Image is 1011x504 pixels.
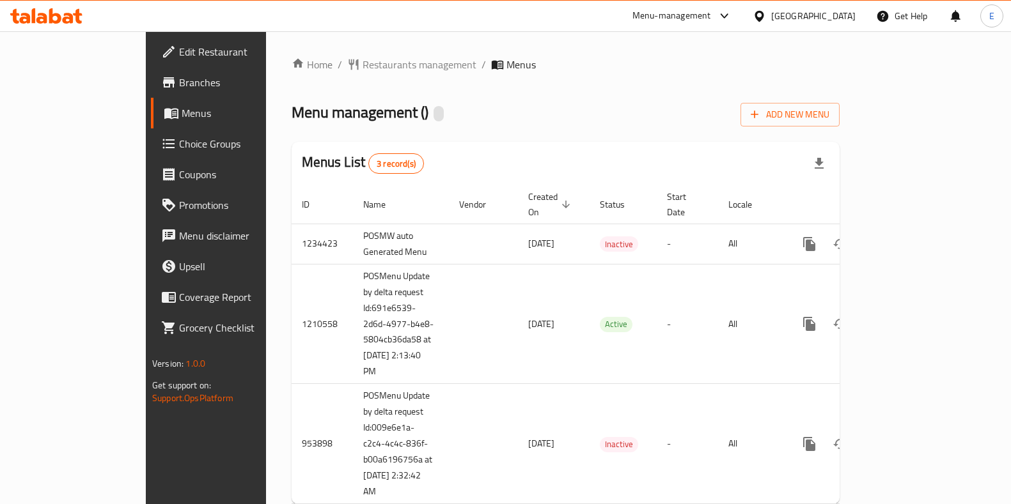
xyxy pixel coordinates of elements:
[632,8,711,24] div: Menu-management
[179,259,304,274] span: Upsell
[804,148,835,179] div: Export file
[825,429,856,459] button: Change Status
[741,103,840,126] button: Add New Menu
[151,312,315,343] a: Grocery Checklist
[292,57,840,72] nav: breadcrumb
[718,264,784,384] td: All
[657,224,718,264] td: -
[528,189,574,220] span: Created On
[794,229,825,259] button: more
[179,197,304,213] span: Promotions
[506,57,536,72] span: Menus
[667,189,703,220] span: Start Date
[728,197,769,212] span: Locale
[482,57,486,72] li: /
[151,98,315,128] a: Menus
[459,197,503,212] span: Vendor
[363,197,402,212] span: Name
[179,167,304,182] span: Coupons
[771,9,856,23] div: [GEOGRAPHIC_DATA]
[185,355,205,372] span: 1.0.0
[353,224,449,264] td: POSMW auto Generated Menu
[600,437,638,452] span: Inactive
[363,57,476,72] span: Restaurants management
[179,228,304,243] span: Menu disclaimer
[600,317,632,332] span: Active
[600,437,638,452] div: Inactive
[292,384,353,504] td: 953898
[152,390,233,406] a: Support.OpsPlatform
[368,153,424,174] div: Total records count
[528,235,554,252] span: [DATE]
[151,190,315,220] a: Promotions
[179,320,304,335] span: Grocery Checklist
[292,264,353,384] td: 1210558
[179,136,304,151] span: Choice Groups
[657,264,718,384] td: -
[302,197,326,212] span: ID
[151,128,315,159] a: Choice Groups
[718,384,784,504] td: All
[151,36,315,67] a: Edit Restaurant
[151,251,315,282] a: Upsell
[600,197,641,212] span: Status
[528,316,554,332] span: [DATE]
[600,237,638,252] span: Inactive
[528,435,554,452] span: [DATE]
[718,224,784,264] td: All
[347,57,476,72] a: Restaurants management
[825,229,856,259] button: Change Status
[182,105,304,121] span: Menus
[338,57,342,72] li: /
[353,384,449,504] td: POSMenu Update by delta request Id:009e6e1a-c2c4-4c4c-836f-b00a6196756a at [DATE] 2:32:42 AM
[179,75,304,90] span: Branches
[292,98,428,126] span: Menu management ( )
[657,384,718,504] td: -
[152,355,184,372] span: Version:
[151,282,315,312] a: Coverage Report
[151,159,315,190] a: Coupons
[151,220,315,251] a: Menu disclaimer
[751,107,829,123] span: Add New Menu
[369,158,423,170] span: 3 record(s)
[353,264,449,384] td: POSMenu Update by delta request Id:691e6539-2d6d-4977-b4e8-5804cb36da58 at [DATE] 2:13:40 PM
[179,289,304,305] span: Coverage Report
[794,429,825,459] button: more
[794,309,825,339] button: more
[784,185,927,224] th: Actions
[825,309,856,339] button: Change Status
[151,67,315,98] a: Branches
[989,9,994,23] span: E
[152,377,211,393] span: Get support on:
[302,153,424,174] h2: Menus List
[292,224,353,264] td: 1234423
[179,44,304,59] span: Edit Restaurant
